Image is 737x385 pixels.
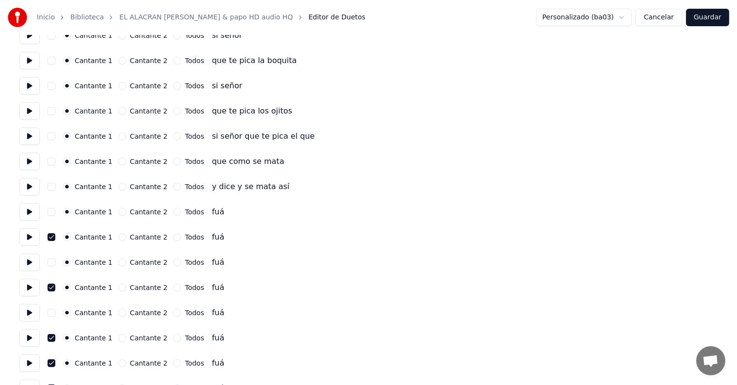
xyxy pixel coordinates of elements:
div: fuá [212,231,225,243]
label: Cantante 2 [130,284,168,291]
label: Cantante 2 [130,133,168,140]
label: Cantante 2 [130,57,168,64]
label: Cantante 2 [130,82,168,89]
label: Cantante 1 [75,32,113,39]
div: si señor [212,30,243,41]
a: Biblioteca [70,13,104,22]
label: Cantante 2 [130,209,168,215]
label: Cantante 2 [130,183,168,190]
label: Cantante 1 [75,335,113,341]
img: youka [8,8,27,27]
label: Cantante 1 [75,158,113,165]
label: Todos [185,133,204,140]
div: fuá [212,332,225,344]
label: Cantante 1 [75,259,113,266]
button: Cancelar [636,9,682,26]
span: Editor de Duetos [309,13,365,22]
div: fuá [212,307,225,319]
label: Todos [185,284,204,291]
label: Cantante 1 [75,133,113,140]
label: Todos [185,32,204,39]
label: Todos [185,360,204,367]
label: Todos [185,234,204,241]
label: Cantante 1 [75,108,113,114]
nav: breadcrumb [37,13,365,22]
label: Todos [185,183,204,190]
label: Cantante 1 [75,209,113,215]
button: Guardar [686,9,729,26]
label: Todos [185,158,204,165]
div: que como se mata [212,156,284,167]
label: Todos [185,108,204,114]
label: Cantante 1 [75,82,113,89]
label: Cantante 1 [75,360,113,367]
label: Cantante 2 [130,360,168,367]
label: Cantante 1 [75,309,113,316]
label: Todos [185,209,204,215]
div: fuá [212,206,225,218]
label: Todos [185,82,204,89]
label: Cantante 2 [130,259,168,266]
label: Todos [185,259,204,266]
div: que te pica los ojitos [212,105,292,117]
div: si señor que te pica el que [212,130,315,142]
div: que te pica la boquita [212,55,297,66]
a: Inicio [37,13,55,22]
div: y dice y se mata así [212,181,290,192]
label: Todos [185,309,204,316]
label: Cantante 1 [75,183,113,190]
label: Cantante 2 [130,158,168,165]
div: Chat abierto [696,346,725,375]
div: fuá [212,257,225,268]
label: Cantante 1 [75,57,113,64]
label: Cantante 2 [130,309,168,316]
a: EL ALACRAN [PERSON_NAME] & papo HD audio HQ [119,13,293,22]
label: Todos [185,335,204,341]
label: Todos [185,57,204,64]
div: fuá [212,282,225,293]
label: Cantante 1 [75,234,113,241]
label: Cantante 2 [130,108,168,114]
label: Cantante 2 [130,234,168,241]
label: Cantante 1 [75,284,113,291]
div: si señor [212,80,243,92]
label: Cantante 2 [130,335,168,341]
div: fuá [212,357,225,369]
label: Cantante 2 [130,32,168,39]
